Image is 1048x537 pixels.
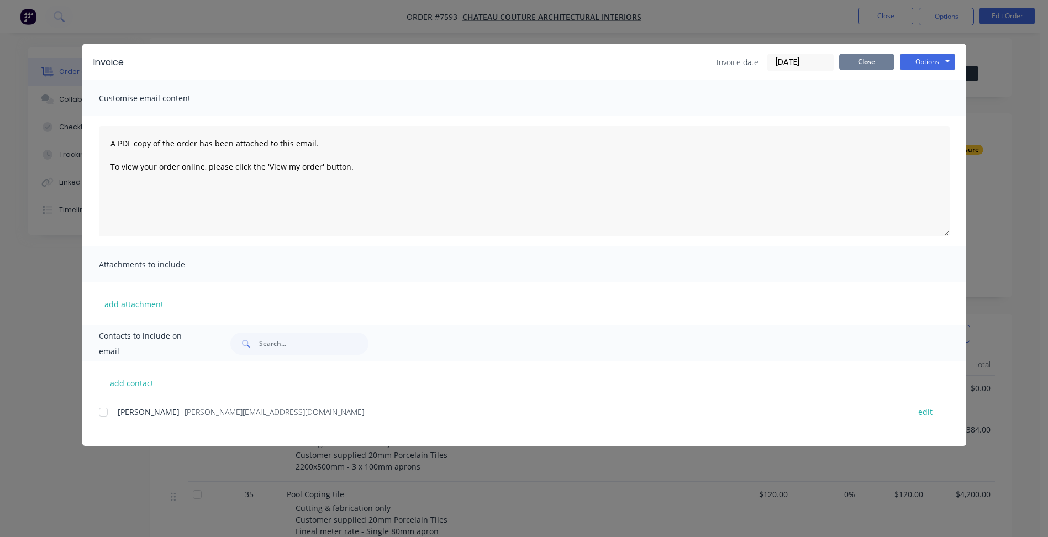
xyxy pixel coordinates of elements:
span: - [PERSON_NAME][EMAIL_ADDRESS][DOMAIN_NAME] [180,407,364,417]
span: Invoice date [717,56,759,68]
input: Search... [259,333,368,355]
button: edit [912,404,939,419]
span: Customise email content [99,91,220,106]
button: add attachment [99,296,169,312]
button: Options [900,54,955,70]
span: Contacts to include on email [99,328,203,359]
button: add contact [99,375,165,391]
textarea: A PDF copy of the order has been attached to this email. To view your order online, please click ... [99,126,950,236]
span: [PERSON_NAME] [118,407,180,417]
button: Close [839,54,894,70]
span: Attachments to include [99,257,220,272]
div: Invoice [93,56,124,69]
